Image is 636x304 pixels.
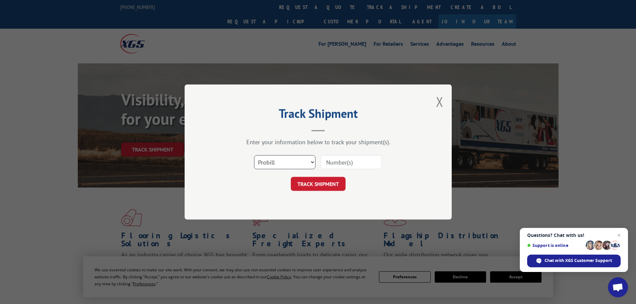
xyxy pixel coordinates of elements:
[527,255,621,267] div: Chat with XGS Customer Support
[527,243,583,248] span: Support is online
[218,138,418,146] div: Enter your information below to track your shipment(s).
[527,233,621,238] span: Questions? Chat with us!
[436,93,443,110] button: Close modal
[615,231,623,239] span: Close chat
[218,109,418,121] h2: Track Shipment
[545,258,612,264] span: Chat with XGS Customer Support
[321,155,382,169] input: Number(s)
[291,177,346,191] button: TRACK SHIPMENT
[608,277,628,297] div: Open chat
